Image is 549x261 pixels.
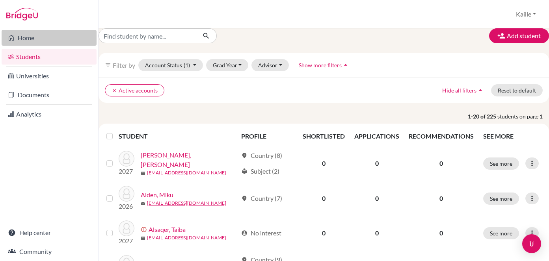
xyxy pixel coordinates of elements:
[298,127,350,146] th: SHORTLISTED
[241,167,279,176] div: Subject (2)
[119,186,134,202] img: Alden, Miku
[483,227,519,239] button: See more
[2,106,97,122] a: Analytics
[435,84,491,96] button: Hide all filtersarrow_drop_up
[2,49,97,65] a: Students
[241,152,248,159] span: location_on
[241,230,248,236] span: account_circle
[298,181,350,216] td: 0
[409,194,474,203] p: 0
[350,216,404,250] td: 0
[476,86,484,94] i: arrow_drop_up
[141,201,145,206] span: mail
[119,220,134,236] img: Alsaqer, Taiba
[2,87,97,103] a: Documents
[184,62,190,68] span: (1)
[442,87,476,94] span: Hide all filters
[119,127,236,146] th: STUDENT
[149,225,186,234] a: Alsaqer, Taiba
[491,84,543,96] button: Reset to default
[409,159,474,168] p: 0
[478,127,546,146] th: SEE MORE
[141,171,145,176] span: mail
[141,226,149,233] span: error_outline
[522,234,541,253] div: Open Intercom Messenger
[483,193,519,205] button: See more
[147,169,226,176] a: [EMAIL_ADDRESS][DOMAIN_NAME]
[105,62,111,68] i: filter_list
[147,234,226,241] a: [EMAIL_ADDRESS][DOMAIN_NAME]
[350,146,404,181] td: 0
[241,195,248,202] span: location_on
[112,88,117,93] i: clear
[350,127,404,146] th: APPLICATIONS
[489,28,549,43] button: Add student
[119,151,134,167] img: Aizumi, Shizuku
[236,127,298,146] th: PROFILE
[298,216,350,250] td: 0
[105,84,164,96] button: clearActive accounts
[404,127,478,146] th: RECOMMENDATIONS
[342,61,350,69] i: arrow_drop_up
[298,146,350,181] td: 0
[497,112,549,120] span: students on page 1
[241,151,282,160] div: Country (8)
[113,61,135,69] span: Filter by
[2,244,97,259] a: Community
[119,236,134,246] p: 2027
[119,167,134,176] p: 2027
[468,112,497,120] strong: 1-20 of 225
[2,225,97,241] a: Help center
[299,62,342,68] span: Show more filters
[483,157,519,170] button: See more
[241,228,281,238] div: No interest
[141,150,238,169] a: [PERSON_NAME], [PERSON_NAME]
[141,190,173,200] a: Alden, Miku
[2,30,97,46] a: Home
[206,59,249,71] button: Grad Year
[409,228,474,238] p: 0
[251,59,289,71] button: Advisor
[147,200,226,207] a: [EMAIL_ADDRESS][DOMAIN_NAME]
[350,181,404,216] td: 0
[138,59,203,71] button: Account Status(1)
[6,8,38,20] img: Bridge-U
[241,168,248,174] span: local_library
[292,59,356,71] button: Show more filtersarrow_drop_up
[241,194,282,203] div: Country (7)
[119,202,134,211] p: 2026
[99,28,196,43] input: Find student by name...
[141,236,145,241] span: mail
[2,68,97,84] a: Universities
[512,7,540,22] button: Kaille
